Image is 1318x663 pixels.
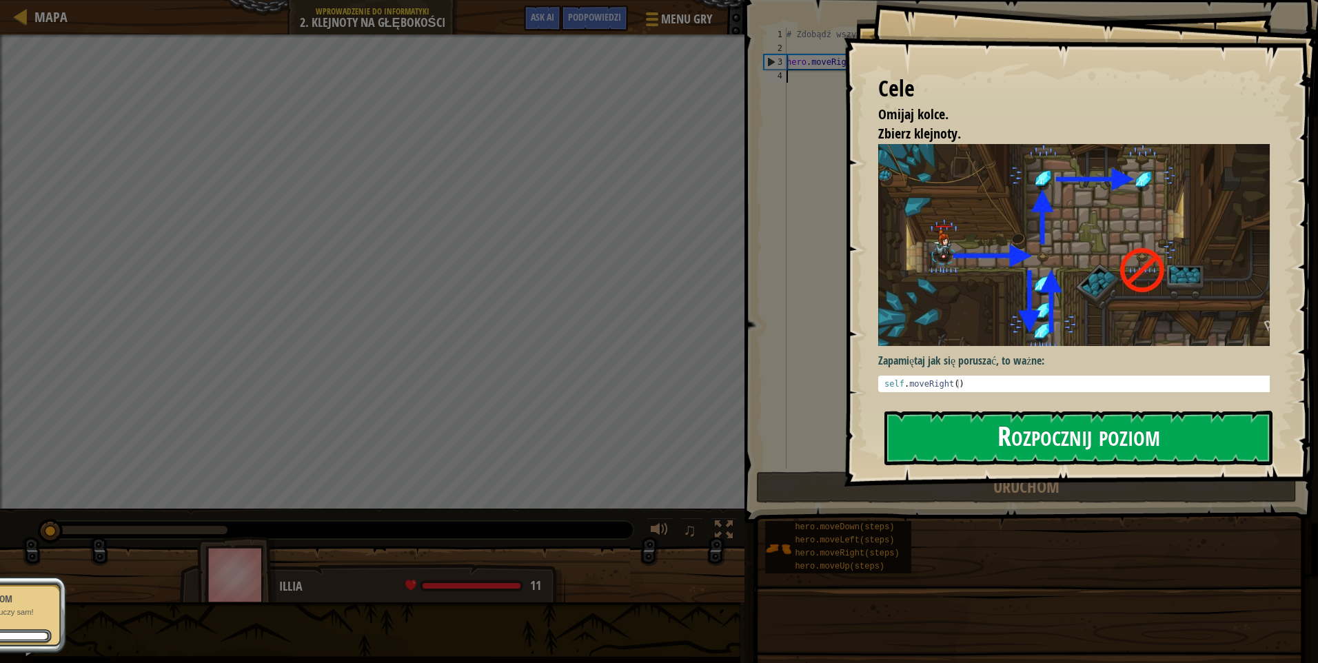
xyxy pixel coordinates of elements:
span: Mapa [34,8,68,26]
span: hero.moveDown(steps) [795,522,894,532]
span: Omijaj kolce. [878,105,949,123]
span: hero.moveLeft(steps) [795,535,894,545]
div: 2 [764,41,787,55]
img: portrait.png [765,535,791,562]
button: Uruchom [756,471,1296,503]
a: Mapa [28,8,68,26]
p: Zapamiętaj jak się poruszać, to ważne: [878,353,1280,369]
button: ♫ [680,518,704,546]
button: Rozpocznij poziom [884,411,1273,465]
div: 1 [764,28,787,41]
div: health: 11 / 11 [405,580,541,592]
span: ♫ [683,520,697,540]
div: 3 [764,55,787,69]
span: hero.moveUp(steps) [795,562,884,571]
span: Ask AI [531,10,554,23]
li: Omijaj kolce. [861,105,1266,125]
span: Podpowiedzi [568,10,621,23]
button: Ask AI [524,6,561,31]
div: 4 [764,69,787,83]
button: Toggle fullscreen [710,518,738,546]
div: Illia [279,578,551,595]
img: thang_avatar_frame.png [197,536,277,613]
img: Gems in the deep [878,144,1280,346]
div: Cele [878,73,1270,105]
span: 11 [530,577,541,594]
li: Zbierz klejnoty. [861,124,1266,144]
button: Menu gry [635,6,720,38]
span: Zbierz klejnoty. [878,124,961,143]
span: hero.moveRight(steps) [795,549,899,558]
button: Dopasuj głośność [646,518,673,546]
span: Menu gry [661,10,712,28]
